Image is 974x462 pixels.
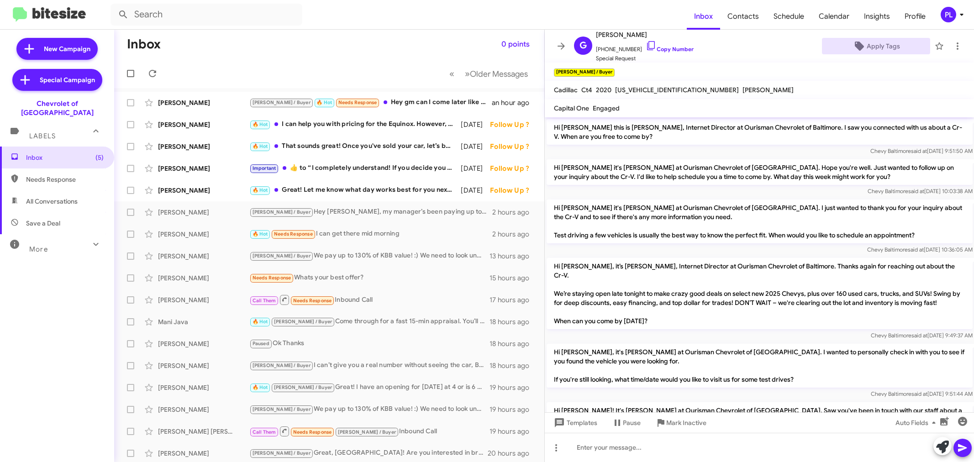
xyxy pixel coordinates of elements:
[249,360,490,371] div: I can’t give you a real number without seeing the car, But your car could be worth more than you ...
[26,219,60,228] span: Save a Deal
[490,295,537,304] div: 17 hours ago
[547,344,973,388] p: Hi [PERSON_NAME], it's [PERSON_NAME] at Ourisman Chevrolet of [GEOGRAPHIC_DATA]. I wanted to pers...
[12,69,102,91] a: Special Campaign
[857,3,897,30] a: Insights
[253,429,276,435] span: Call Them
[490,405,537,414] div: 19 hours ago
[867,38,900,54] span: Apply Tags
[249,448,488,458] div: Great, [GEOGRAPHIC_DATA]! Are you interested in bringing the Malibu in so we can take a look and ...
[29,132,56,140] span: Labels
[459,142,490,151] div: [DATE]
[249,185,459,195] div: Great! Let me know what day works best for you next week, and I can set up an appointment to disc...
[26,175,104,184] span: Needs Response
[490,186,537,195] div: Follow Up ?
[554,68,615,77] small: [PERSON_NAME] / Buyer
[811,3,857,30] a: Calendar
[253,143,268,149] span: 🔥 Hot
[158,427,249,436] div: [PERSON_NAME] [PERSON_NAME]
[547,159,973,185] p: Hi [PERSON_NAME] it's [PERSON_NAME] at Ourisman Chevrolet of [GEOGRAPHIC_DATA]. Hope you're well....
[40,75,95,84] span: Special Campaign
[488,449,537,458] div: 20 hours ago
[274,319,332,325] span: [PERSON_NAME] / Buyer
[908,188,924,194] span: said at
[552,415,597,431] span: Templates
[249,229,492,239] div: I can get there mid morning
[253,253,311,259] span: [PERSON_NAME] / Buyer
[766,3,811,30] span: Schedule
[158,208,249,217] div: [PERSON_NAME]
[158,449,249,458] div: [PERSON_NAME]
[293,298,332,304] span: Needs Response
[249,404,490,415] div: We pay up to 130% of KBB value! :) We need to look under the hood to get you an exact number - so...
[26,197,78,206] span: All Conversations
[111,4,302,26] input: Search
[444,64,533,83] nav: Page navigation example
[316,100,332,105] span: 🔥 Hot
[687,3,720,30] a: Inbox
[249,294,490,305] div: Inbound Call
[158,295,249,304] div: [PERSON_NAME]
[490,427,537,436] div: 19 hours ago
[501,36,530,52] span: 0 points
[158,405,249,414] div: [PERSON_NAME]
[897,3,933,30] a: Profile
[249,382,490,393] div: Great! I have an opening for [DATE] at 4 or is 6 pm better for you?
[492,98,537,107] div: an hour ago
[253,209,311,215] span: [PERSON_NAME] / Buyer
[596,86,611,94] span: 2020
[253,384,268,390] span: 🔥 Hot
[249,273,490,283] div: Whats your best offer?
[127,37,161,52] h1: Inbox
[158,383,249,392] div: [PERSON_NAME]
[490,164,537,173] div: Follow Up ?
[547,402,973,437] p: Hi [PERSON_NAME]! It's [PERSON_NAME] at Ourisman Chevrolet of [GEOGRAPHIC_DATA]. Saw you've been ...
[459,120,490,129] div: [DATE]
[158,252,249,261] div: [PERSON_NAME]
[547,258,973,329] p: Hi [PERSON_NAME], it’s [PERSON_NAME], Internet Director at Ourisman Chevrolet of Baltimore. Thank...
[253,121,268,127] span: 🔥 Hot
[623,415,641,431] span: Pause
[459,164,490,173] div: [DATE]
[470,69,528,79] span: Older Messages
[666,415,706,431] span: Mark Inactive
[490,120,537,129] div: Follow Up ?
[867,246,972,253] span: Chevy Baltimore [DATE] 10:36:05 AM
[274,231,313,237] span: Needs Response
[490,317,537,326] div: 18 hours ago
[158,142,249,151] div: [PERSON_NAME]
[158,230,249,239] div: [PERSON_NAME]
[907,246,923,253] span: said at
[16,38,98,60] a: New Campaign
[870,332,972,339] span: Chevy Baltimore [DATE] 9:49:37 AM
[158,273,249,283] div: [PERSON_NAME]
[911,332,927,339] span: said at
[888,415,947,431] button: Auto Fields
[293,429,332,435] span: Needs Response
[596,40,694,54] span: [PHONE_NUMBER]
[249,141,459,152] div: That sounds great! Once you've sold your car, let’s book an appointment to discuss buying your ve...
[596,54,694,63] span: Special Request
[158,98,249,107] div: [PERSON_NAME]
[253,100,311,105] span: [PERSON_NAME] / Buyer
[459,186,490,195] div: [DATE]
[449,68,454,79] span: «
[95,153,104,162] span: (5)
[490,252,537,261] div: 13 hours ago
[253,450,311,456] span: [PERSON_NAME] / Buyer
[554,86,578,94] span: Cadillac
[822,38,930,54] button: Apply Tags
[249,97,492,108] div: Hey gm can I come later like around 5 if that's cool
[253,231,268,237] span: 🔥 Hot
[494,36,537,52] button: 0 points
[911,147,927,154] span: said at
[492,208,537,217] div: 2 hours ago
[249,316,490,327] div: Come through for a fast 15-min appraisal. You’ll get a real number for your car, no guessing. Wor...
[249,425,490,437] div: Inbound Call
[490,339,537,348] div: 18 hours ago
[249,207,492,217] div: Hey [PERSON_NAME], my manager’s been paying up to 180% over market for trades this week. If yours...
[870,390,972,397] span: Chevy Baltimore [DATE] 9:51:44 AM
[158,186,249,195] div: [PERSON_NAME]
